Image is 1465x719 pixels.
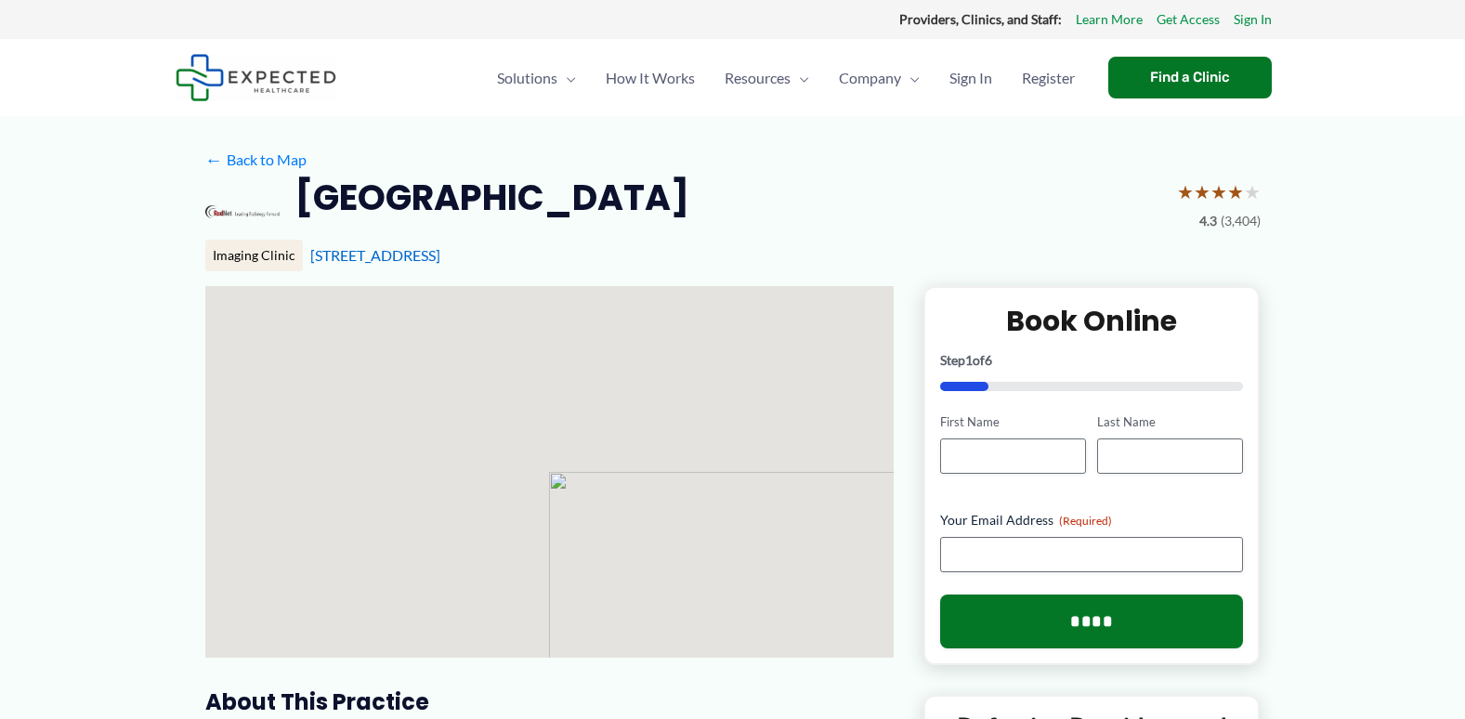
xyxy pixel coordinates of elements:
[205,150,223,168] span: ←
[940,511,1244,529] label: Your Email Address
[1108,57,1272,98] a: Find a Clinic
[557,46,576,111] span: Menu Toggle
[497,46,557,111] span: Solutions
[176,54,336,101] img: Expected Healthcare Logo - side, dark font, small
[1199,209,1217,233] span: 4.3
[1059,514,1112,528] span: (Required)
[1210,175,1227,209] span: ★
[205,146,307,174] a: ←Back to Map
[1194,175,1210,209] span: ★
[1221,209,1261,233] span: (3,404)
[1097,413,1243,431] label: Last Name
[205,687,894,716] h3: About this practice
[310,246,440,264] a: [STREET_ADDRESS]
[1227,175,1244,209] span: ★
[1022,46,1075,111] span: Register
[710,46,824,111] a: ResourcesMenu Toggle
[940,413,1086,431] label: First Name
[940,303,1244,339] h2: Book Online
[940,354,1244,367] p: Step of
[935,46,1007,111] a: Sign In
[839,46,901,111] span: Company
[965,352,973,368] span: 1
[824,46,935,111] a: CompanyMenu Toggle
[899,11,1062,27] strong: Providers, Clinics, and Staff:
[482,46,1090,111] nav: Primary Site Navigation
[725,46,791,111] span: Resources
[482,46,591,111] a: SolutionsMenu Toggle
[1177,175,1194,209] span: ★
[1244,175,1261,209] span: ★
[1007,46,1090,111] a: Register
[591,46,710,111] a: How It Works
[1234,7,1272,32] a: Sign In
[1157,7,1220,32] a: Get Access
[949,46,992,111] span: Sign In
[791,46,809,111] span: Menu Toggle
[606,46,695,111] span: How It Works
[985,352,992,368] span: 6
[294,175,689,220] h2: [GEOGRAPHIC_DATA]
[901,46,920,111] span: Menu Toggle
[205,240,303,271] div: Imaging Clinic
[1076,7,1143,32] a: Learn More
